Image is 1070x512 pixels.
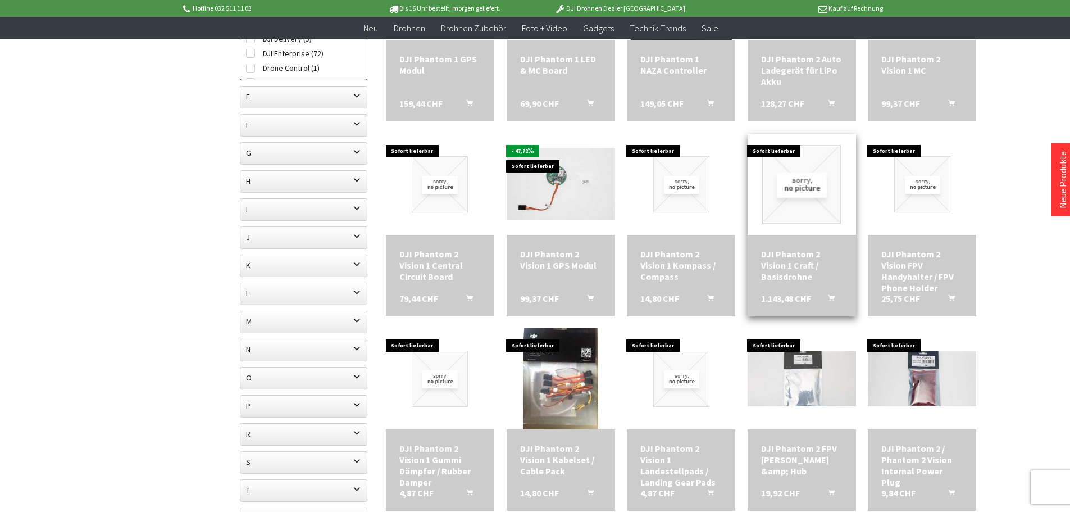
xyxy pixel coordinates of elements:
span: Gadgets [583,22,614,34]
a: DJI Phantom 2 Vision 1 Kompass / Compass 14,80 CHF In den Warenkorb [640,248,722,282]
span: Sale [702,22,718,34]
div: DJI Phantom 2 Vision 1 Kabelset / Cable Pack [520,443,602,477]
button: In den Warenkorb [935,293,962,307]
span: Technik-Trends [630,22,686,34]
button: In den Warenkorb [573,98,600,112]
div: DJI Phantom 2 Vision 1 Central Circuit Board [399,248,481,282]
a: DJI Phantom 2 Vision 1 GPS Modul 99,37 CHF In den Warenkorb [520,248,602,271]
span: 99,37 CHF [881,98,920,109]
button: In den Warenkorb [573,293,600,307]
span: Foto + Video [522,22,567,34]
label: R [240,424,367,444]
label: K [240,255,367,275]
img: DJI Phantom 2 Vision 1 Central Circuit Board [412,156,468,212]
span: 19,92 CHF [761,487,800,499]
label: I [240,199,367,219]
img: DJI Phantom 2 Vision 1 Craft / Basisdrohne [762,145,841,224]
span: 1.143,48 CHF [761,293,811,304]
button: In den Warenkorb [935,98,962,112]
label: M [240,311,367,332]
button: In den Warenkorb [694,293,721,307]
a: DJI Phantom 2 Vision 1 Craft / Basisdrohne 1.143,48 CHF In den Warenkorb [761,248,843,282]
div: DJI Phantom 2 Auto Ladegerät für LiPo Akku [761,53,843,87]
span: 9,84 CHF [881,487,916,499]
label: S [240,452,367,472]
button: In den Warenkorb [573,487,600,502]
a: DJI Phantom 2 Vision FPV Handyhalter / FPV Phone Holder 25,75 CHF In den Warenkorb [881,248,963,293]
img: DJI Phantom 2 Vision 1 Kompass / Compass [653,156,709,212]
button: In den Warenkorb [453,293,480,307]
span: 4,87 CHF [640,487,675,499]
label: F [240,115,367,135]
a: DJI Phantom 2 Vision 1 Gummi Dämpfer / Rubber Damper 4,87 CHF In den Warenkorb [399,443,481,488]
div: DJI Phantom 1 GPS Modul [399,53,481,76]
label: T [240,480,367,500]
div: DJI Phantom 1 LED & MC Board [520,53,602,76]
span: 128,27 CHF [761,98,804,109]
img: DJI Phantom 2 FPV Kabel &amp; Hub [748,351,856,406]
label: N [240,339,367,360]
a: DJI Phantom 2 Vision 1 Central Circuit Board 79,44 CHF In den Warenkorb [399,248,481,282]
span: Drohnen Zubehör [441,22,506,34]
div: DJI Phantom 2 Vision 1 Kompass / Compass [640,248,722,282]
a: Technik-Trends [622,17,694,40]
span: 14,80 CHF [640,293,679,304]
a: DJI Phantom 1 NAZA Controller 149,05 CHF In den Warenkorb [640,53,722,76]
img: DJI Phantom 2 Vision 1 Gummi Dämpfer / Rubber Damper [412,351,468,407]
div: DJI Phantom 2 Vision 1 Gummi Dämpfer / Rubber Damper [399,443,481,488]
img: DJI Phantom 2 Vision FPV Handyhalter / FPV Phone Holder [894,156,950,212]
div: DJI Phantom 1 NAZA Controller [640,53,722,76]
label: J [240,227,367,247]
label: H [240,171,367,191]
p: Bis 16 Uhr bestellt, morgen geliefert. [357,2,532,15]
button: In den Warenkorb [453,487,480,502]
a: Foto + Video [514,17,575,40]
a: Drohnen Zubehör [433,17,514,40]
label: E [240,87,367,107]
span: 4,87 CHF [399,487,434,499]
label: O [240,368,367,388]
span: 14,80 CHF [520,487,559,499]
button: In den Warenkorb [694,98,721,112]
span: 99,37 CHF [520,293,559,304]
div: DJI Phantom 2 Vision 1 Landestellpads / Landing Gear Pads [640,443,722,488]
span: 149,05 CHF [640,98,684,109]
span: 159,44 CHF [399,98,443,109]
label: DJI Enterprise (72) [246,46,362,61]
div: DJI Phantom 2 Vision FPV Handyhalter / FPV Phone Holder [881,248,963,293]
a: DJI Phantom 2 Vision 1 Kabelset / Cable Pack 14,80 CHF In den Warenkorb [520,443,602,477]
button: In den Warenkorb [814,98,841,112]
a: DJI Phantom 1 GPS Modul 159,44 CHF In den Warenkorb [399,53,481,76]
img: DJI Phantom 2 Vision 1 Landestellpads / Landing Gear Pads [653,351,709,407]
p: Kauf auf Rechnung [708,2,883,15]
a: DJI Phantom 2 / Phantom 2 Vision Internal Power Plug 9,84 CHF In den Warenkorb [881,443,963,488]
label: Drone Harmony (1) [246,75,362,90]
div: DJI Phantom 2 Vision 1 MC [881,53,963,76]
span: Neu [363,22,378,34]
a: Neu [356,17,386,40]
a: Gadgets [575,17,622,40]
img: DJI Phantom 2 Vision 1 GPS Modul [507,148,615,220]
button: In den Warenkorb [814,487,841,502]
a: DJI Phantom 2 Auto Ladegerät für LiPo Akku 128,27 CHF In den Warenkorb [761,53,843,87]
span: 25,75 CHF [881,293,920,304]
img: DJI Phantom 2 Vision 1 Kabelset / Cable Pack [523,328,598,429]
span: 79,44 CHF [399,293,438,304]
p: Hotline 032 511 11 03 [181,2,357,15]
label: G [240,143,367,163]
div: DJI Phantom 2 FPV [PERSON_NAME] &amp; Hub [761,443,843,477]
button: In den Warenkorb [814,293,841,307]
img: DJI Phantom 2 / Phantom 2 Vision Internal Power Plug [868,351,976,406]
a: Neue Produkte [1057,151,1068,209]
button: In den Warenkorb [453,98,480,112]
a: DJI Phantom 1 LED & MC Board 69,90 CHF In den Warenkorb [520,53,602,76]
span: Drohnen [394,22,425,34]
label: Drone Control (1) [246,61,362,75]
button: In den Warenkorb [694,487,721,502]
a: DJI Phantom 2 Vision 1 MC 99,37 CHF In den Warenkorb [881,53,963,76]
a: Sale [694,17,726,40]
p: DJI Drohnen Dealer [GEOGRAPHIC_DATA] [532,2,707,15]
label: L [240,283,367,303]
div: DJI Phantom 2 Vision 1 GPS Modul [520,248,602,271]
div: DJI Phantom 2 / Phantom 2 Vision Internal Power Plug [881,443,963,488]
